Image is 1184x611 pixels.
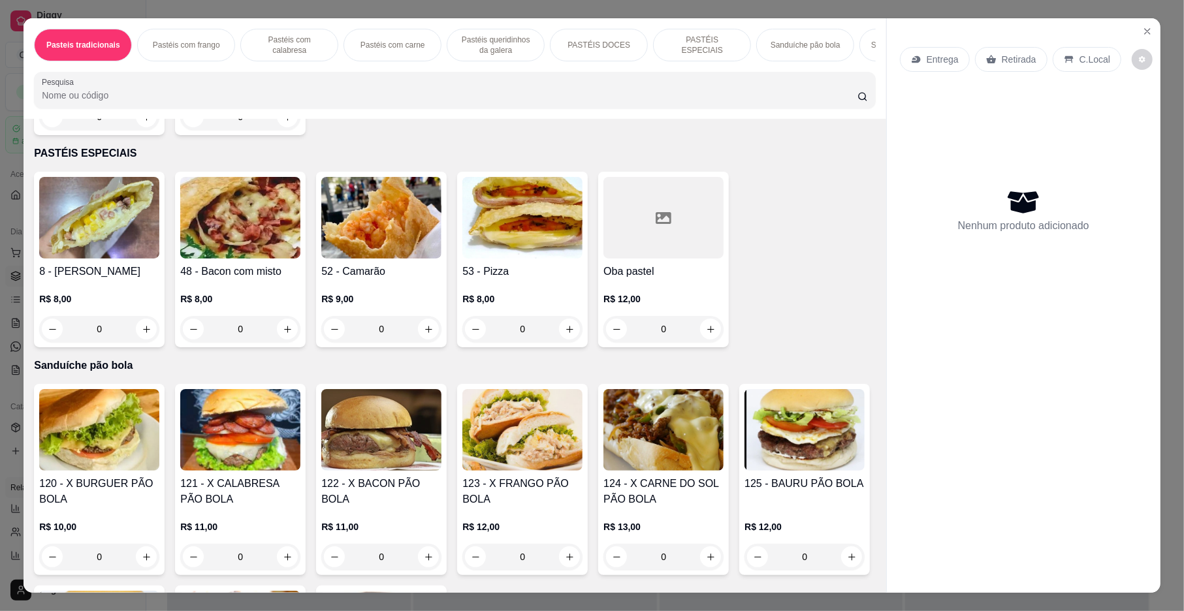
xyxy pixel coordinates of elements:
p: R$ 11,00 [180,520,300,533]
button: Close [1137,21,1158,42]
button: increase-product-quantity [277,546,298,567]
button: increase-product-quantity [136,319,157,339]
img: product-image [744,389,865,471]
p: R$ 13,00 [603,520,724,533]
h4: 53 - Pizza [462,264,583,279]
h4: 122 - X BACON PÃO BOLA [321,476,441,507]
p: Pastéis com frango [153,40,220,50]
p: R$ 12,00 [603,292,724,305]
p: R$ 12,00 [744,520,865,533]
img: product-image [321,389,441,471]
p: PASTÉIS ESPECIAIS [664,35,740,55]
button: decrease-product-quantity [42,546,63,567]
p: Sanduíche pão bola [34,358,875,373]
p: Pastéis queridinhos da galera [458,35,534,55]
button: decrease-product-quantity [324,319,345,339]
p: R$ 9,00 [321,292,441,305]
button: increase-product-quantity [559,319,580,339]
p: Retirada [1002,53,1036,66]
button: decrease-product-quantity [465,319,486,339]
button: increase-product-quantity [418,546,439,567]
img: product-image [39,389,159,471]
h4: 124 - X CARNE DO SOL PÃO BOLA [603,476,724,507]
input: Pesquisa [42,89,857,102]
p: Pasteis tradicionais [46,40,120,50]
p: Entrega [927,53,959,66]
label: Pesquisa [42,76,78,87]
img: product-image [462,177,583,258]
p: Sanduíche pão bola [771,40,840,50]
button: decrease-product-quantity [747,546,768,567]
button: increase-product-quantity [418,319,439,339]
h4: 120 - X BURGUER PÃO BOLA [39,476,159,507]
p: Nenhum produto adicionado [958,218,1089,234]
h4: 48 - Bacon com misto [180,264,300,279]
p: R$ 11,00 [321,520,441,533]
button: decrease-product-quantity [1132,49,1153,70]
button: increase-product-quantity [277,319,298,339]
h4: 121 - X CALABRESA PÃO BOLA [180,476,300,507]
button: decrease-product-quantity [324,546,345,567]
button: increase-product-quantity [559,546,580,567]
img: product-image [462,389,583,471]
h4: 125 - BAURU PÃO BOLA [744,476,865,492]
p: PASTÉIS ESPECIAIS [34,146,875,161]
p: Sanduíche pão árabe [871,40,946,50]
img: product-image [321,177,441,258]
button: increase-product-quantity [841,546,862,567]
button: decrease-product-quantity [183,319,204,339]
p: R$ 8,00 [462,292,583,305]
p: R$ 10,00 [39,520,159,533]
button: increase-product-quantity [700,319,721,339]
img: product-image [180,177,300,258]
h4: Oba pastel [603,264,724,279]
p: R$ 8,00 [39,292,159,305]
p: Pastéis com carne [360,40,425,50]
button: increase-product-quantity [136,546,157,567]
img: product-image [39,177,159,258]
p: R$ 12,00 [462,520,583,533]
button: decrease-product-quantity [465,546,486,567]
p: C.Local [1080,53,1110,66]
button: decrease-product-quantity [42,319,63,339]
h4: 8 - [PERSON_NAME] [39,264,159,279]
button: decrease-product-quantity [606,546,627,567]
h4: 52 - Camarão [321,264,441,279]
button: increase-product-quantity [700,546,721,567]
button: decrease-product-quantity [606,319,627,339]
img: product-image [180,389,300,471]
p: R$ 8,00 [180,292,300,305]
button: decrease-product-quantity [183,546,204,567]
p: Pastéis com calabresa [251,35,327,55]
img: product-image [603,389,724,471]
p: PASTÉIS DOCES [568,40,630,50]
h4: 123 - X FRANGO PÃO BOLA [462,476,583,507]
